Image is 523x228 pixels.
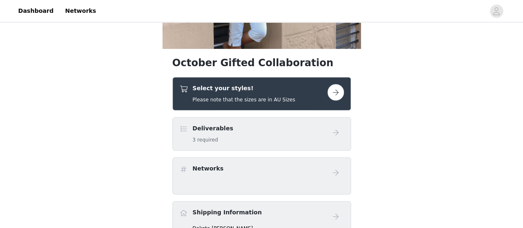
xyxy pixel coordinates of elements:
div: avatar [492,5,500,18]
div: Networks [172,157,351,194]
div: Deliverables [172,117,351,151]
h4: Networks [193,164,224,173]
a: Networks [60,2,101,20]
h4: Select your styles! [193,84,295,93]
h4: Shipping Information [193,208,262,217]
div: Select your styles! [172,77,351,110]
a: Dashboard [13,2,58,20]
h5: 3 required [193,136,233,144]
h5: Please note that the sizes are in AU Sizes [193,96,295,103]
h4: Deliverables [193,124,233,133]
h1: October Gifted Collaboration [172,55,351,70]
